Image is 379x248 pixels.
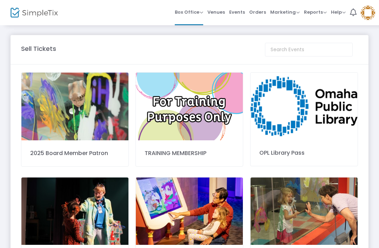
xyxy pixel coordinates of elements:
[145,149,234,157] div: TRAINING MEMBERSHIP
[304,9,327,15] span: Reports
[270,9,300,15] span: Marketing
[265,43,353,56] input: Search Events
[21,73,128,140] img: 20170527OCMB9426.jpg
[30,149,120,157] div: 2025 Board Member Patron
[21,44,56,53] m-panel-title: Sell Tickets
[21,177,128,245] img: IMG0260.jpg
[229,3,245,21] span: Events
[136,73,243,140] img: YouTubeChannelArtcopy2.png
[251,73,358,140] img: 638731594419354411logo.png
[207,3,225,21] span: Venues
[136,177,243,245] img: 6387341677330307622L2A1467.jpg
[249,3,266,21] span: Orders
[175,9,203,15] span: Box Office
[331,9,346,15] span: Help
[251,177,358,245] img: 638734169949176020IMG7644.JPG
[259,149,349,157] div: OPL Library Pass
